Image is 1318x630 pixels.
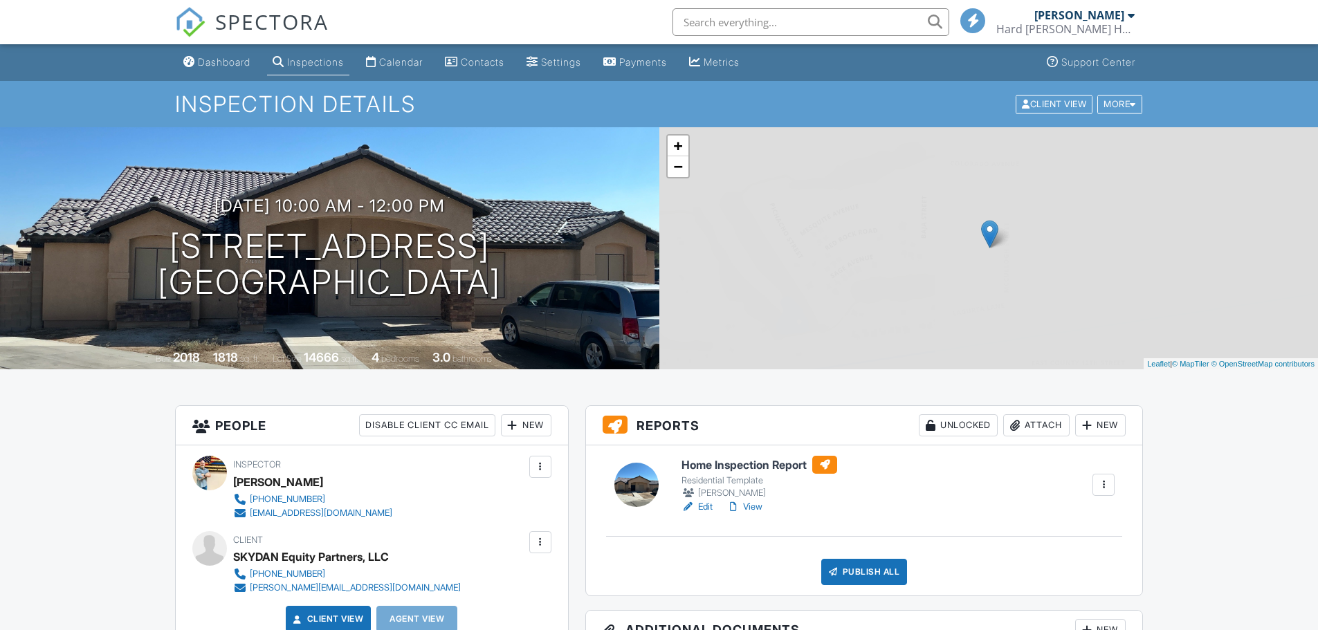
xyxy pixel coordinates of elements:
[267,50,349,75] a: Inspections
[461,56,504,68] div: Contacts
[175,92,1144,116] h1: Inspection Details
[586,406,1143,445] h3: Reports
[521,50,587,75] a: Settings
[233,567,461,581] a: [PHONE_NUMBER]
[439,50,510,75] a: Contacts
[175,19,329,48] a: SPECTORA
[372,350,379,364] div: 4
[240,353,259,364] span: sq. ft.
[1097,95,1142,113] div: More
[672,8,949,36] input: Search everything...
[1041,50,1141,75] a: Support Center
[158,228,501,302] h1: [STREET_ADDRESS] [GEOGRAPHIC_DATA]
[359,414,495,436] div: Disable Client CC Email
[996,22,1135,36] div: Hard Knox Home Inspections
[598,50,672,75] a: Payments
[291,612,364,626] a: Client View
[681,475,837,486] div: Residential Template
[684,50,745,75] a: Metrics
[619,56,667,68] div: Payments
[175,7,205,37] img: The Best Home Inspection Software - Spectora
[233,535,263,545] span: Client
[233,492,392,506] a: [PHONE_NUMBER]
[681,456,837,474] h6: Home Inspection Report
[381,353,419,364] span: bedrooms
[821,559,908,585] div: Publish All
[1034,8,1124,22] div: [PERSON_NAME]
[1147,360,1170,368] a: Leaflet
[1144,358,1318,370] div: |
[233,506,392,520] a: [EMAIL_ADDRESS][DOMAIN_NAME]
[704,56,740,68] div: Metrics
[452,353,492,364] span: bathrooms
[1016,95,1092,113] div: Client View
[681,486,837,500] div: [PERSON_NAME]
[681,456,837,500] a: Home Inspection Report Residential Template [PERSON_NAME]
[1014,98,1096,109] a: Client View
[213,350,238,364] div: 1818
[233,459,281,470] span: Inspector
[304,350,339,364] div: 14666
[432,350,450,364] div: 3.0
[250,494,325,505] div: [PHONE_NUMBER]
[668,136,688,156] a: Zoom in
[681,500,713,514] a: Edit
[919,414,998,436] div: Unlocked
[1172,360,1209,368] a: © MapTiler
[233,472,323,492] div: [PERSON_NAME]
[541,56,581,68] div: Settings
[1003,414,1070,436] div: Attach
[250,582,461,593] div: [PERSON_NAME][EMAIL_ADDRESS][DOMAIN_NAME]
[668,156,688,177] a: Zoom out
[1211,360,1315,368] a: © OpenStreetMap contributors
[233,581,461,595] a: [PERSON_NAME][EMAIL_ADDRESS][DOMAIN_NAME]
[178,50,256,75] a: Dashboard
[501,414,551,436] div: New
[176,406,568,445] h3: People
[156,353,171,364] span: Built
[198,56,250,68] div: Dashboard
[1075,414,1126,436] div: New
[250,568,325,580] div: [PHONE_NUMBER]
[379,56,423,68] div: Calendar
[214,196,445,215] h3: [DATE] 10:00 am - 12:00 pm
[173,350,200,364] div: 2018
[233,546,389,567] div: SKYDAN Equity Partners, LLC
[273,353,302,364] span: Lot Size
[250,508,392,519] div: [EMAIL_ADDRESS][DOMAIN_NAME]
[1061,56,1135,68] div: Support Center
[341,353,358,364] span: sq.ft.
[360,50,428,75] a: Calendar
[726,500,762,514] a: View
[287,56,344,68] div: Inspections
[215,7,329,36] span: SPECTORA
